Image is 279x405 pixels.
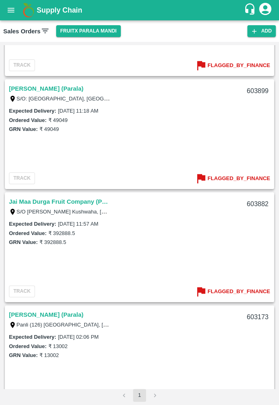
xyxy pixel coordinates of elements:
[9,196,111,207] a: Jai Maa Durga Fruit Company (Parala)
[207,61,270,70] b: Flagged_By_Finance
[39,239,66,245] label: ₹ 392888.5
[48,230,75,236] label: ₹ 392888.5
[242,195,273,214] div: 603882
[2,1,20,20] button: open drawer
[194,285,270,298] button: Flagged_By_Finance
[133,389,146,402] button: page 1
[194,59,270,72] button: Flagged_By_Finance
[9,343,46,349] label: Ordered Value:
[58,334,98,340] label: [DATE] 02:06 PM
[58,221,98,227] label: [DATE] 11:57 AM
[37,6,82,14] b: Supply Chain
[39,126,59,132] label: ₹ 49049
[9,117,46,123] label: Ordered Value:
[9,221,56,227] label: Expected Delivery :
[242,308,273,327] div: 603173
[258,2,272,19] div: account of current user
[9,239,38,245] label: GRN Value:
[48,117,68,123] label: ₹ 49049
[9,334,56,340] label: Expected Delivery :
[242,82,273,101] div: 603899
[56,25,121,37] button: Select DC
[3,26,50,37] div: Sales Orders
[194,172,270,185] button: Flagged_By_Finance
[20,2,37,18] img: logo
[247,25,276,37] button: Add
[207,287,270,296] b: Flagged_By_Finance
[37,4,244,16] a: Supply Chain
[9,108,56,114] label: Expected Delivery :
[9,126,38,132] label: GRN Value:
[9,83,83,94] a: [PERSON_NAME] (Parala)
[9,309,83,320] a: [PERSON_NAME] (Parala)
[39,352,59,358] label: ₹ 13002
[9,230,46,236] label: Ordered Value:
[9,352,38,358] label: GRN Value:
[58,108,98,114] label: [DATE] 11:18 AM
[17,208,239,215] label: S/O [PERSON_NAME] Kushwaha, [STREET_ADDRESS][PERSON_NAME][PERSON_NAME]
[48,343,68,349] label: ₹ 13002
[116,389,163,402] nav: pagination navigation
[207,174,270,183] b: Flagged_By_Finance
[244,3,258,17] div: customer-support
